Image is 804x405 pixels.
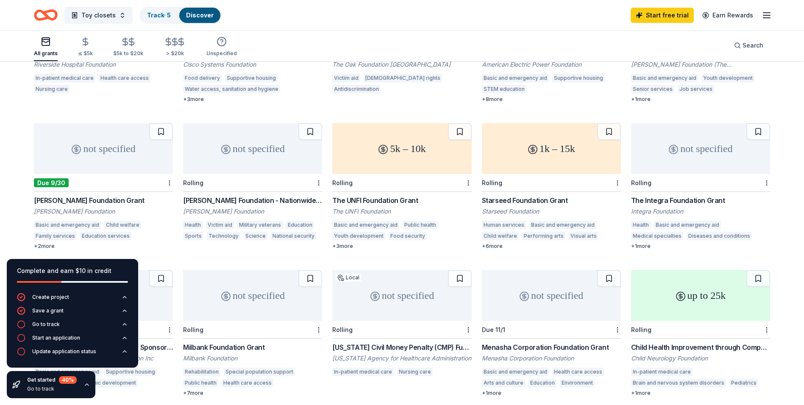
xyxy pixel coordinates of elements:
[332,74,360,82] div: Victim aid
[482,123,621,250] a: 1k – 15kRollingStarseed Foundation GrantStarseed FoundationHuman servicesBasic and emergency aidC...
[17,293,128,307] button: Create project
[631,123,770,250] a: not specifiedRollingThe Integra Foundation GrantIntegra FoundationHealthBasic and emergency aidMe...
[631,390,770,397] div: + 1 more
[631,96,770,103] div: + 1 more
[560,379,595,387] div: Environment
[701,74,754,82] div: Youth development
[147,11,171,19] a: Track· 5
[27,376,77,384] div: Get started
[81,10,116,20] span: Toy closets
[244,232,267,240] div: Science
[332,354,471,363] div: [US_STATE] Agency for Healthcare Administration
[34,33,58,61] button: All grants
[482,96,621,103] div: + 8 more
[183,74,222,82] div: Food delivery
[552,368,604,376] div: Health care access
[206,33,237,61] button: Unspecified
[17,320,128,334] button: Go to track
[336,273,361,282] div: Local
[224,368,295,376] div: Special population support
[32,335,80,341] div: Start an application
[332,123,471,174] div: 5k – 10k
[482,85,526,93] div: STEM education
[34,50,58,57] div: All grants
[631,85,674,93] div: Senior services
[631,232,683,240] div: Medical specialties
[332,232,385,240] div: Youth development
[183,342,322,352] div: Milbank Foundation Grant
[113,50,143,57] div: $5k to $20k
[277,379,315,387] div: Palliative care
[32,321,60,328] div: Go to track
[32,294,69,301] div: Create project
[183,270,322,321] div: not specified
[397,368,433,376] div: Nursing care
[183,60,322,69] div: Cisco Systems Foundation
[631,8,694,23] a: Start free trial
[183,326,203,333] div: Rolling
[183,123,322,243] a: not specifiedRolling[PERSON_NAME] Foundation - Nationwide Grants[PERSON_NAME] FoundationHealthVic...
[482,342,621,352] div: Menasha Corporation Foundation Grant
[99,74,150,82] div: Health care access
[34,5,58,25] a: Home
[332,179,353,186] div: Rolling
[332,221,399,229] div: Basic and emergency aid
[27,385,77,392] div: Go to track
[183,96,322,103] div: + 3 more
[482,326,505,333] div: Due 11/1
[183,390,322,397] div: + 7 more
[64,7,133,24] button: Toy closets
[34,123,173,250] a: not specifiedDue 9/30[PERSON_NAME] Foundation Grant[PERSON_NAME] FoundationBasic and emergency ai...
[164,50,186,57] div: > $20k
[332,270,471,321] div: not specified
[237,221,283,229] div: Military veterans
[17,266,128,276] div: Complete and earn $10 in credit
[113,34,143,61] button: $5k to $20k
[332,60,471,69] div: The Oak Foundation [GEOGRAPHIC_DATA]
[183,270,322,397] a: not specifiedRollingMilbank Foundation GrantMilbank FoundationRehabilitationSpecial population su...
[34,85,70,93] div: Nursing care
[332,270,471,379] a: not specifiedLocalRolling[US_STATE] Civil Money Penalty (CMP) Funds[US_STATE] Agency for Healthca...
[332,85,381,93] div: Antidiscrimination
[631,379,726,387] div: Brain and nervous system disorders
[631,354,770,363] div: Child Neurology Foundation
[482,379,525,387] div: Arts and culture
[80,232,131,240] div: Education services
[631,195,770,205] div: The Integra Foundation Grant
[332,243,471,250] div: + 3 more
[104,221,141,229] div: Child welfare
[482,243,621,250] div: + 6 more
[59,376,77,384] div: 40 %
[631,207,770,216] div: Integra Foundation
[183,379,218,387] div: Public health
[482,60,621,69] div: American Electric Power Foundation
[529,379,556,387] div: Education
[631,179,651,186] div: Rolling
[482,195,621,205] div: Starseed Foundation Grant
[482,123,621,174] div: 1k – 15k
[32,307,64,314] div: Save a grant
[403,221,438,229] div: Public health
[743,40,763,51] span: Search
[225,74,278,82] div: Supportive housing
[34,123,173,174] div: not specified
[34,243,173,250] div: + 2 more
[482,207,621,216] div: Starseed Foundation
[78,50,93,57] div: ≤ $5k
[332,342,471,352] div: [US_STATE] Civil Money Penalty (CMP) Funds
[183,195,322,205] div: [PERSON_NAME] Foundation - Nationwide Grants
[34,74,95,82] div: In-patient medical care
[631,270,770,397] a: up to 25kRollingChild Health Improvement through Computer Automation – Child Neurology (CHICA-CN)...
[332,368,394,376] div: In-patient medical care
[183,123,322,174] div: not specified
[727,37,770,54] button: Search
[183,368,220,376] div: Rehabilitation
[34,60,173,69] div: Riverside Hospital Foundation
[206,221,234,229] div: Victim aid
[482,179,502,186] div: Rolling
[183,354,322,363] div: Milbank Foundation
[32,348,96,355] div: Update application status
[17,347,128,361] button: Update application status
[729,379,758,387] div: Pediatrics
[687,232,752,240] div: Diseases and conditions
